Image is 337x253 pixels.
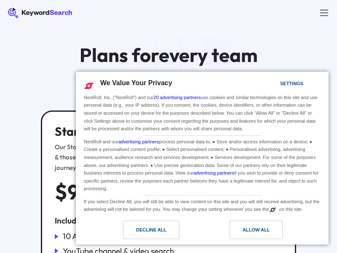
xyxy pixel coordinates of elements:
[159,43,258,67] span: every team
[100,79,172,86] span: We Value Your Privacy
[63,231,171,242] div: 10 AI audience searches/month
[136,225,166,234] div: Decline All
[80,45,258,66] h1: Plans for
[118,139,159,144] a: advertising partners
[55,124,189,139] h3: Starter
[55,181,90,203] div: $97
[243,225,270,234] div: Allow All
[193,170,234,175] a: advertising partners
[202,221,324,243] a: Allow All
[81,221,202,243] a: Decline All
[82,93,322,134] div: NextRoll, Inc. ("NextRoll") and our use cookies and similar technologies on this site and use per...
[55,142,189,173] div: Our Starter Plan is Ideal for smaller businesses & those just starting their keyword research jou...
[82,136,322,194] div: NextRoll and our process personal data to: ● Store and/or access information on a device; ● Creat...
[154,95,201,100] a: 20 advertising partners
[55,215,282,226] div: Includes:
[82,196,322,214] div: If you select Decline All, you will still be able to view content on this site and you will still...
[265,77,286,92] a: Settings
[280,79,303,88] div: Settings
